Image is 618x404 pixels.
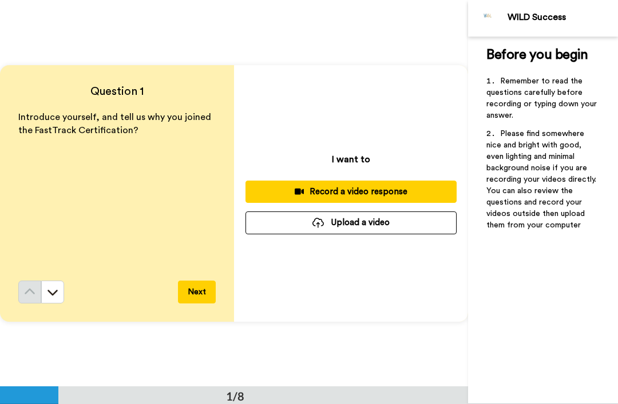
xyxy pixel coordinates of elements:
[245,211,457,234] button: Upload a video
[255,186,447,198] div: Record a video response
[508,12,617,23] div: WILD Success
[178,281,216,303] button: Next
[474,5,502,32] img: Profile Image
[18,113,213,135] span: Introduce yourself, and tell us why you joined the FastTrack Certification?
[486,77,599,119] span: Remember to read the questions carefully before recording or typing down your answer.
[486,130,599,229] span: Please find somewhere nice and bright with good, even lighting and minimal background noise if yo...
[18,83,216,99] h4: Question 1
[245,181,457,203] button: Record a video response
[332,153,370,166] p: I want to
[208,388,263,404] div: 1/8
[486,48,588,62] span: Before you begin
